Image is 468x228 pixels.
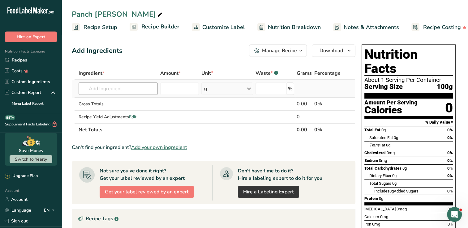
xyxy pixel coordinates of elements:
button: Switch to Yearly [10,155,52,163]
span: Saturated Fat [369,135,393,140]
a: Nutrition Breakdown [257,20,321,34]
span: Recipe Builder [141,23,179,31]
button: Download [312,44,355,57]
span: 0% [447,128,453,132]
span: Total Sugars [369,181,391,186]
span: 0% [447,189,453,193]
span: Amount [160,70,181,77]
th: Net Totals [77,123,295,136]
div: Amount Per Serving [364,100,418,106]
a: Recipe Costing [411,20,467,34]
div: BETA [5,115,15,120]
span: 0% [447,173,453,178]
span: Recipe Costing [423,23,461,32]
span: 0mg [372,222,380,226]
div: Don't have time to do it? Hire a labeling expert to do it for you [238,167,322,182]
span: 0mg [379,158,387,163]
div: Calories [364,106,418,115]
div: EN [44,206,57,214]
span: Nutrition Breakdown [268,23,321,32]
iframe: Intercom live chat [447,207,462,222]
button: Get your label reviewed by an expert [100,186,194,198]
div: Custom Report [5,89,41,96]
span: 0% [447,135,453,140]
span: Get your label reviewed by an expert [105,188,189,196]
span: Dietary Fiber [369,173,391,178]
th: 0.00 [295,123,313,136]
span: 0g [402,166,407,171]
span: 0g [389,189,394,193]
span: Add your own ingredient [131,144,187,151]
span: Edit [129,114,136,120]
div: Upgrade Plan [5,173,38,179]
span: Total Fat [364,128,380,132]
span: 0mg [380,214,388,219]
a: Notes & Attachments [333,20,399,34]
span: 0g [381,128,386,132]
span: Includes Added Sugars [374,189,419,193]
span: 0g [379,196,383,201]
a: Customize Label [192,20,245,34]
span: Fat [369,143,385,147]
span: Switch to Yearly [15,156,47,162]
span: 100g [437,83,453,91]
div: 0.00 [297,100,312,108]
div: 0 [297,113,312,120]
span: Recipe Setup [84,23,117,32]
div: Gross Totals [79,101,158,107]
input: Add Ingredient [79,82,158,95]
span: 0% [447,150,453,155]
span: Sodium [364,158,378,163]
h1: Nutrition Facts [364,47,453,76]
span: 0% [447,158,453,163]
div: Recipe Tags [72,209,355,228]
span: 0g [392,173,397,178]
span: Serving Size [364,83,403,91]
div: Waste [255,70,278,77]
div: 0 [445,100,453,116]
a: Recipe Builder [130,20,179,35]
span: Download [320,47,343,54]
button: Hire an Expert [5,32,57,42]
div: 0% [314,100,341,108]
a: Language [5,205,31,216]
span: Unit [201,70,213,77]
span: Protein [364,196,378,201]
span: Customize Label [202,23,245,32]
span: Ingredient [79,70,105,77]
div: About 1 Serving Per Container [364,77,453,83]
div: Recipe Yield Adjustments [79,114,158,120]
span: Cholesterol [364,150,386,155]
section: % Daily Value * [364,119,453,126]
div: Save Money [19,147,43,154]
span: 0g [386,143,390,147]
span: Notes & Attachments [344,23,399,32]
span: 0mcg [397,207,407,211]
span: 0% [448,222,453,226]
span: Grams [297,70,312,77]
div: Not sure you've done it right? Get your label reviewed by an expert [100,167,185,182]
span: 0g [394,135,398,140]
span: Total Carbohydrates [364,166,401,171]
div: Panch [PERSON_NAME] [72,9,164,20]
span: 0g [392,181,397,186]
span: Calcium [364,214,379,219]
div: Can't find your ingredient? [72,144,355,151]
span: 0mg [387,150,395,155]
th: 0% [313,123,342,136]
span: 0% [448,207,453,211]
div: g [204,85,207,92]
span: Iron [364,222,371,226]
div: Add Ingredients [72,46,122,56]
a: Recipe Setup [72,20,117,34]
span: 0% [447,166,453,171]
button: Manage Recipe [249,44,307,57]
div: Manage Recipe [262,47,297,54]
span: Percentage [314,70,341,77]
a: Hire a Labeling Expert [238,186,299,198]
span: [MEDICAL_DATA] [364,207,396,211]
i: Trans [369,143,380,147]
